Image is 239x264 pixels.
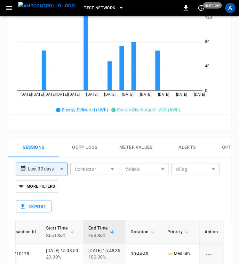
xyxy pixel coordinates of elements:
[131,228,157,236] span: Duration
[16,181,58,193] button: More Filters
[84,4,115,12] span: Test Network
[1,221,41,244] th: Transaction Id
[32,92,44,97] tspan: [DATE]
[158,92,170,97] tspan: [DATE]
[62,107,108,112] span: Energy Delivered (kWh)
[88,248,120,260] div: [DATE] 15:48:35
[46,248,78,260] div: [DATE] 15:03:50
[140,92,152,97] tspan: [DATE]
[44,92,56,97] tspan: [DATE]
[196,3,206,13] button: set refresh interval
[117,107,180,112] span: Energy Discharged - V2G (kWh)
[205,64,210,69] tspan: 40
[18,2,75,10] img: ampcontrol.io logo
[56,92,68,97] tspan: [DATE]
[162,137,213,158] button: Alerts
[88,254,120,260] div: 100.00%
[88,224,108,240] div: End Time
[199,221,223,244] th: Action
[46,224,68,240] div: Start Time
[88,232,108,240] p: End SoC
[8,137,59,158] button: Sessions
[110,137,162,158] button: Meter Values
[59,137,110,158] button: Ocpp logs
[16,200,52,213] button: Export
[46,232,68,240] p: Start SoC
[46,224,76,240] span: Start TimeStart SoC
[88,224,116,240] span: End TimeEnd SoC
[81,2,126,14] button: Test Network
[167,228,191,236] span: Priority
[28,163,68,175] div: Last 30 days
[86,92,98,97] tspan: [DATE]
[176,92,187,97] tspan: [DATE]
[205,88,207,93] tspan: 0
[122,92,134,97] tspan: [DATE]
[194,92,205,97] tspan: [DATE]
[20,92,32,97] tspan: [DATE]
[225,3,235,13] div: profile-icon
[203,2,222,9] span: just now
[205,251,218,257] div: charging session options
[205,15,212,20] tspan: 120
[104,92,116,97] tspan: [DATE]
[46,254,78,260] div: 20.00%
[205,40,210,44] tspan: 80
[68,92,80,97] tspan: [DATE]
[167,251,190,257] p: Medium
